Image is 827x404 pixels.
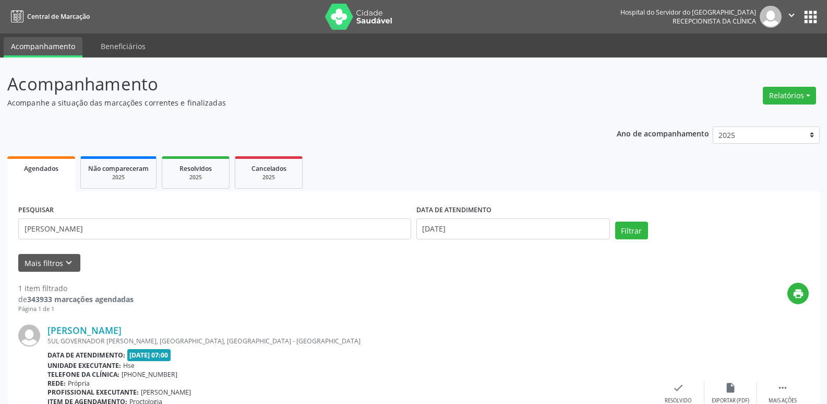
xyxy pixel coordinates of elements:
div: 2025 [170,174,222,181]
b: Rede: [47,379,66,388]
i:  [777,382,788,394]
div: SUL GOVERNADOR [PERSON_NAME], [GEOGRAPHIC_DATA], [GEOGRAPHIC_DATA] - [GEOGRAPHIC_DATA] [47,337,652,345]
p: Acompanhamento [7,71,576,97]
p: Ano de acompanhamento [617,126,709,140]
span: Central de Marcação [27,12,90,21]
img: img [760,6,782,28]
span: Recepcionista da clínica [673,17,756,26]
span: [PHONE_NUMBER] [122,370,177,379]
span: Cancelados [251,164,286,173]
div: de [18,294,134,305]
button: Filtrar [615,222,648,239]
button: apps [801,8,820,26]
input: Nome, código do beneficiário ou CPF [18,218,411,239]
label: PESQUISAR [18,202,54,218]
a: Beneficiários [93,37,153,55]
span: Resolvidos [179,164,212,173]
a: Central de Marcação [7,8,90,25]
button:  [782,6,801,28]
button: Relatórios [763,87,816,105]
input: Selecione um intervalo [416,218,610,239]
label: DATA DE ATENDIMENTO [416,202,492,218]
a: [PERSON_NAME] [47,325,122,336]
div: Página 1 de 1 [18,305,134,314]
i: print [793,288,804,299]
span: Própria [68,379,90,388]
button: print [787,283,809,304]
span: Agendados [24,164,58,173]
span: [DATE] 07:00 [127,349,171,361]
p: Acompanhe a situação das marcações correntes e finalizadas [7,97,576,108]
a: Acompanhamento [4,37,82,57]
i:  [786,9,797,21]
span: [PERSON_NAME] [141,388,191,397]
div: 2025 [88,174,149,181]
button: Mais filtroskeyboard_arrow_down [18,254,80,272]
div: 2025 [243,174,295,181]
span: Hse [123,361,135,370]
div: Hospital do Servidor do [GEOGRAPHIC_DATA] [620,8,756,17]
strong: 343933 marcações agendadas [27,294,134,304]
b: Data de atendimento: [47,351,125,360]
b: Profissional executante: [47,388,139,397]
img: img [18,325,40,347]
div: 1 item filtrado [18,283,134,294]
span: Não compareceram [88,164,149,173]
i: check [673,382,684,394]
b: Unidade executante: [47,361,121,370]
i: keyboard_arrow_down [63,257,75,269]
i: insert_drive_file [725,382,736,394]
b: Telefone da clínica: [47,370,119,379]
